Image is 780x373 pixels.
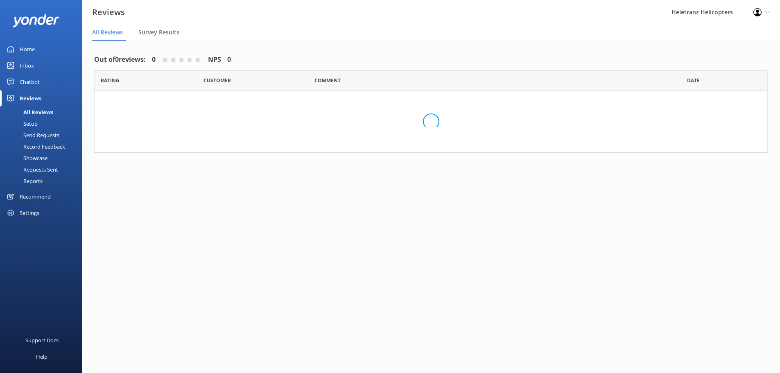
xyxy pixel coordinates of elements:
a: Reports [5,175,82,187]
div: Inbox [20,57,34,74]
span: Survey Results [138,28,179,36]
h4: Out of 0 reviews: [94,54,146,65]
div: Reviews [20,90,41,106]
a: Send Requests [5,129,82,141]
a: Showcase [5,152,82,164]
a: Requests Sent [5,164,82,175]
h4: NPS [208,54,221,65]
span: Date [203,77,231,84]
img: yonder-white-logo.png [12,14,59,27]
div: Record Feedback [5,141,65,152]
h3: Reviews [92,6,125,19]
div: Settings [20,205,39,221]
div: Home [20,41,35,57]
a: Record Feedback [5,141,82,152]
div: Showcase [5,152,47,164]
div: Setup [5,118,38,129]
h4: 0 [152,54,156,65]
a: All Reviews [5,106,82,118]
div: Recommend [20,188,51,205]
div: Support Docs [25,332,59,348]
div: Reports [5,175,43,187]
span: Date [101,77,120,84]
div: Chatbot [20,74,40,90]
div: Requests Sent [5,164,58,175]
span: Date [687,77,700,84]
a: Setup [5,118,82,129]
span: All Reviews [92,28,123,36]
h4: 0 [227,54,231,65]
div: Send Requests [5,129,59,141]
div: Help [36,348,47,365]
span: Question [314,77,341,84]
div: All Reviews [5,106,53,118]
